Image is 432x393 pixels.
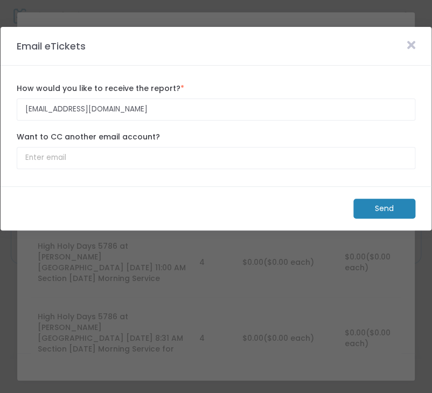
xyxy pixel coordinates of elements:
[11,39,91,53] m-panel-title: Email eTickets
[353,199,415,219] m-button: Send
[17,147,415,169] input: Enter email
[17,131,415,143] label: Want to CC another email account?
[1,27,431,66] m-panel-header: Email eTickets
[17,83,415,94] label: How would you like to receive the report?
[17,99,415,121] input: Enter email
